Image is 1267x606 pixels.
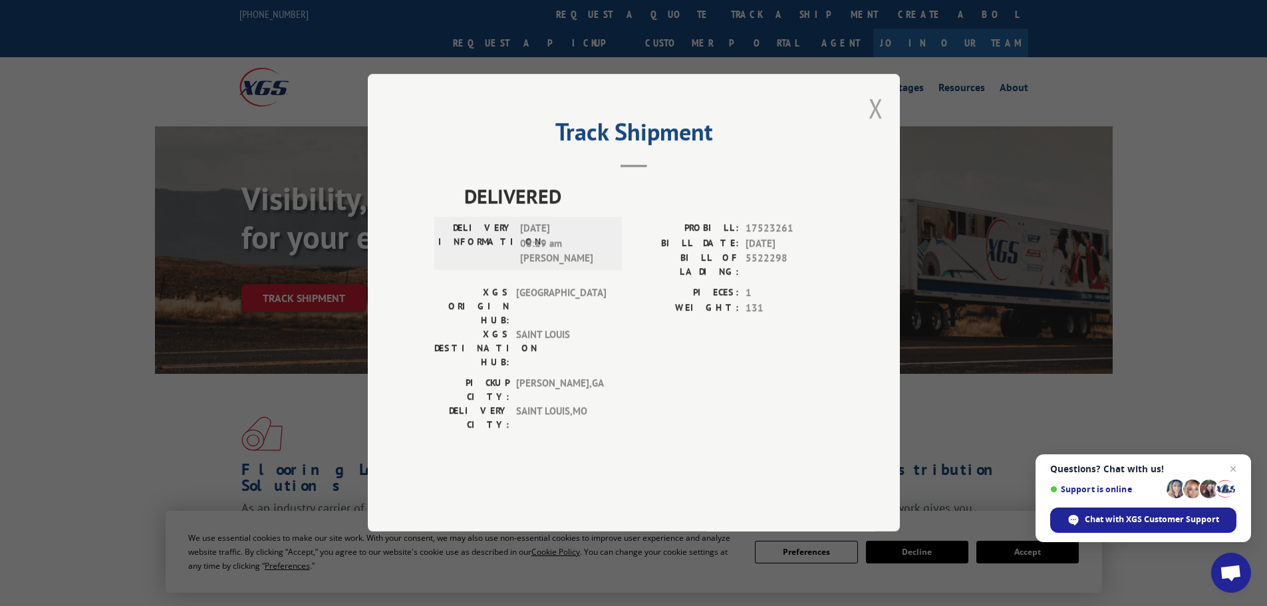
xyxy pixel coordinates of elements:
[1050,464,1236,474] span: Questions? Chat with us!
[464,182,833,212] span: DELIVERED
[746,251,833,279] span: 5522298
[438,222,513,267] label: DELIVERY INFORMATION:
[634,286,739,301] label: PIECES:
[520,222,610,267] span: [DATE] 08:19 am [PERSON_NAME]
[634,222,739,237] label: PROBILL:
[516,404,606,432] span: SAINT LOUIS , MO
[869,90,883,126] button: Close modal
[634,301,739,316] label: WEIGHT:
[746,236,833,251] span: [DATE]
[1050,508,1236,533] div: Chat with XGS Customer Support
[746,286,833,301] span: 1
[1225,461,1241,477] span: Close chat
[634,236,739,251] label: BILL DATE:
[434,286,509,328] label: XGS ORIGIN HUB:
[1050,484,1162,494] span: Support is online
[434,328,509,370] label: XGS DESTINATION HUB:
[746,301,833,316] span: 131
[516,328,606,370] span: SAINT LOUIS
[1211,553,1251,593] div: Open chat
[634,251,739,279] label: BILL OF LADING:
[434,122,833,148] h2: Track Shipment
[516,377,606,404] span: [PERSON_NAME] , GA
[516,286,606,328] span: [GEOGRAPHIC_DATA]
[746,222,833,237] span: 17523261
[434,377,509,404] label: PICKUP CITY:
[1085,514,1219,526] span: Chat with XGS Customer Support
[434,404,509,432] label: DELIVERY CITY:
